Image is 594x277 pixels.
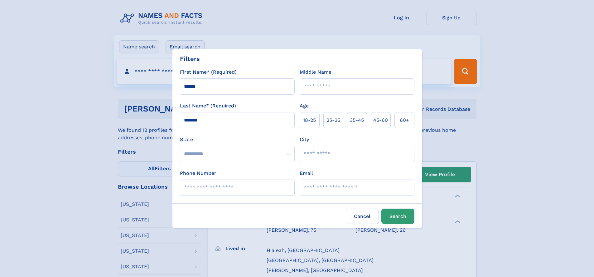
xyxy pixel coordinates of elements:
[300,102,309,110] label: Age
[300,68,331,76] label: Middle Name
[180,68,237,76] label: First Name* (Required)
[180,102,236,110] label: Last Name* (Required)
[326,116,340,124] span: 25‑35
[180,54,200,63] div: Filters
[400,116,409,124] span: 60+
[180,136,295,143] label: State
[180,170,216,177] label: Phone Number
[346,209,379,224] label: Cancel
[373,116,388,124] span: 45‑60
[303,116,316,124] span: 18‑25
[381,209,414,224] button: Search
[300,170,313,177] label: Email
[350,116,364,124] span: 35‑45
[300,136,309,143] label: City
